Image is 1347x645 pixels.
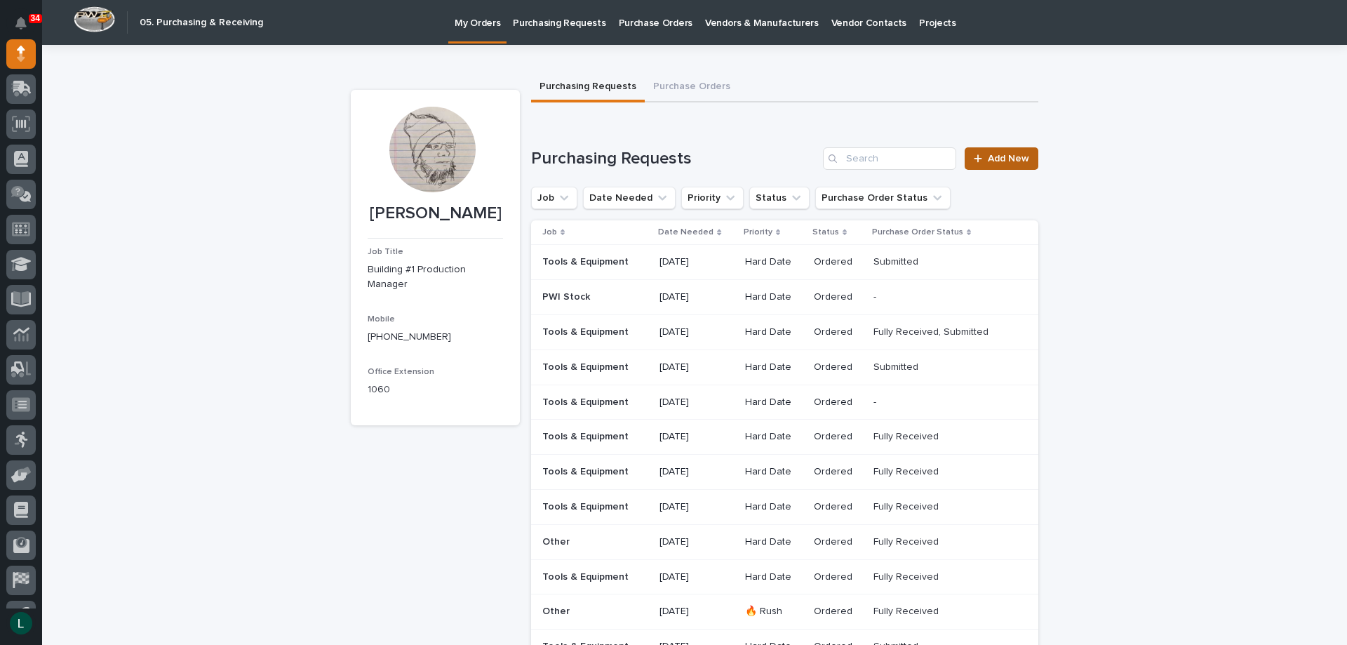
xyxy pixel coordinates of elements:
tr: Tools & EquipmentTools & Equipment [DATE]Hard DateOrderedSubmittedSubmitted [531,245,1038,280]
p: [DATE] [659,256,734,268]
p: Other [542,533,572,548]
p: Fully Received, Submitted [873,324,991,338]
p: Status [812,225,839,240]
p: Ordered [814,571,862,583]
p: [DATE] [659,397,734,408]
p: - [873,394,879,408]
p: Fully Received [873,533,941,548]
button: Purchase Order Status [815,187,951,209]
p: Fully Received [873,498,941,513]
p: - [873,288,879,303]
p: [DATE] [659,536,734,548]
a: Add New [965,147,1038,170]
button: Notifications [6,8,36,38]
a: [PHONE_NUMBER] [368,332,451,342]
div: Notifications34 [18,17,36,39]
button: users-avatar [6,609,36,638]
button: Status [749,187,810,209]
h1: Purchasing Requests [531,149,817,169]
p: Ordered [814,431,862,443]
p: Ordered [814,606,862,618]
span: Add New [988,154,1029,164]
p: Purchase Order Status [872,225,963,240]
span: Job Title [368,248,403,256]
p: Fully Received [873,568,941,583]
p: [DATE] [659,431,734,443]
p: Hard Date [745,361,803,373]
p: Ordered [814,256,862,268]
p: [DATE] [659,361,734,373]
p: Date Needed [658,225,713,240]
p: Tools & Equipment [542,394,631,408]
p: 1060 [368,383,503,397]
p: Fully Received [873,428,941,443]
p: Hard Date [745,501,803,513]
p: Submitted [873,359,921,373]
tr: Tools & EquipmentTools & Equipment [DATE]Hard DateOrdered-- [531,385,1038,420]
p: Tools & Equipment [542,359,631,373]
span: Office Extension [368,368,434,376]
p: Other [542,603,572,618]
p: Building #1 Production Manager [368,262,503,292]
button: Purchase Orders [645,73,739,102]
p: [DATE] [659,571,734,583]
tr: Tools & EquipmentTools & Equipment [DATE]Hard DateOrderedFully Received, SubmittedFully Received,... [531,314,1038,350]
p: Hard Date [745,397,803,408]
p: [DATE] [659,291,734,303]
p: Hard Date [745,291,803,303]
p: [DATE] [659,326,734,338]
p: [PERSON_NAME] [368,204,503,224]
p: Ordered [814,326,862,338]
p: Hard Date [745,326,803,338]
span: Mobile [368,315,395,324]
p: Fully Received [873,463,941,478]
p: Ordered [814,397,862,408]
img: Workspace Logo [74,6,115,32]
tr: Tools & EquipmentTools & Equipment [DATE]Hard DateOrderedSubmittedSubmitted [531,350,1038,385]
p: Hard Date [745,571,803,583]
p: Tools & Equipment [542,324,631,338]
p: Tools & Equipment [542,498,631,513]
p: Ordered [814,536,862,548]
p: Tools & Equipment [542,253,631,268]
button: Date Needed [583,187,676,209]
button: Priority [681,187,744,209]
tr: Tools & EquipmentTools & Equipment [DATE]Hard DateOrderedFully ReceivedFully Received [531,489,1038,524]
p: Tools & Equipment [542,463,631,478]
p: [DATE] [659,501,734,513]
tr: OtherOther [DATE]Hard DateOrderedFully ReceivedFully Received [531,524,1038,559]
p: 34 [31,13,40,23]
p: Tools & Equipment [542,568,631,583]
tr: Tools & EquipmentTools & Equipment [DATE]Hard DateOrderedFully ReceivedFully Received [531,420,1038,455]
tr: OtherOther [DATE]🔥 RushOrderedFully ReceivedFully Received [531,594,1038,630]
p: Hard Date [745,466,803,478]
p: Fully Received [873,603,941,618]
tr: PWI StockPWI Stock [DATE]Hard DateOrdered-- [531,280,1038,315]
p: 🔥 Rush [745,606,803,618]
p: Submitted [873,253,921,268]
p: Ordered [814,361,862,373]
p: Priority [744,225,772,240]
p: Ordered [814,291,862,303]
tr: Tools & EquipmentTools & Equipment [DATE]Hard DateOrderedFully ReceivedFully Received [531,559,1038,594]
p: PWI Stock [542,288,593,303]
p: Job [542,225,557,240]
p: Tools & Equipment [542,428,631,443]
button: Job [531,187,577,209]
p: Ordered [814,466,862,478]
tr: Tools & EquipmentTools & Equipment [DATE]Hard DateOrderedFully ReceivedFully Received [531,455,1038,490]
p: Hard Date [745,536,803,548]
p: Ordered [814,501,862,513]
p: [DATE] [659,606,734,618]
p: Hard Date [745,431,803,443]
p: Hard Date [745,256,803,268]
h2: 05. Purchasing & Receiving [140,17,263,29]
p: [DATE] [659,466,734,478]
input: Search [823,147,956,170]
button: Purchasing Requests [531,73,645,102]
